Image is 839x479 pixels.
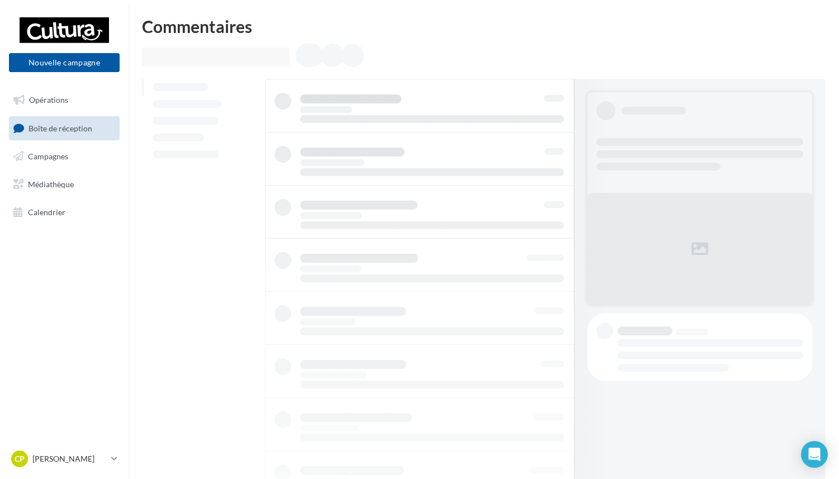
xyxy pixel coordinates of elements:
[7,173,122,196] a: Médiathèque
[28,207,65,216] span: Calendrier
[28,179,74,189] span: Médiathèque
[7,116,122,140] a: Boîte de réception
[142,18,826,35] div: Commentaires
[32,453,107,464] p: [PERSON_NAME]
[9,448,120,469] a: CP [PERSON_NAME]
[29,123,92,132] span: Boîte de réception
[15,453,25,464] span: CP
[29,95,68,105] span: Opérations
[7,88,122,112] a: Opérations
[7,145,122,168] a: Campagnes
[28,151,68,161] span: Campagnes
[7,201,122,224] a: Calendrier
[9,53,120,72] button: Nouvelle campagne
[801,441,828,468] div: Open Intercom Messenger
